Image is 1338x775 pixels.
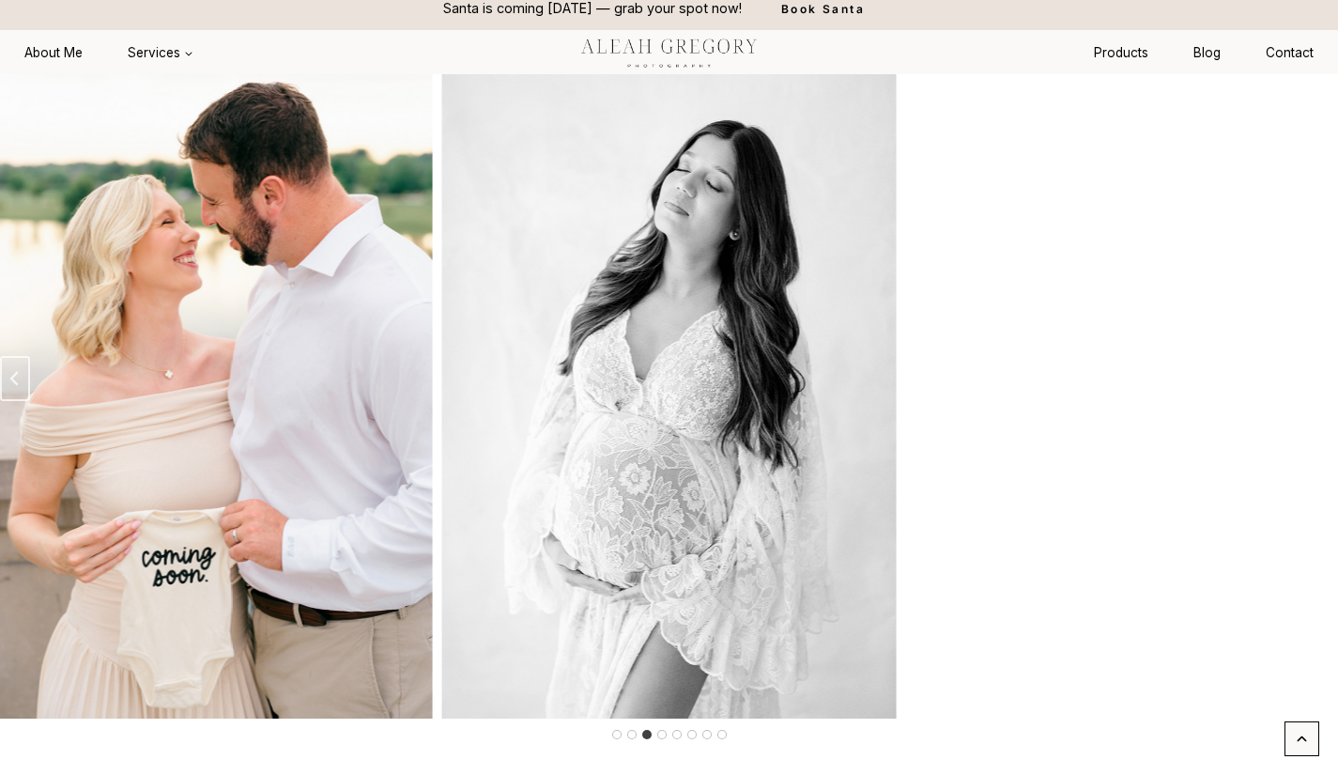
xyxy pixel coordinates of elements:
a: Blog [1171,36,1243,70]
button: Go to slide 1 [612,730,622,739]
button: Go to slide 2 [627,730,637,739]
button: Go to slide 5 [672,730,682,739]
button: Child menu of Services [105,36,216,70]
img: aleah gregory logo [556,31,783,73]
a: About Me [2,36,105,70]
button: Go to slide 6 [687,730,697,739]
nav: Secondary Navigation [1071,36,1336,70]
a: Products [1071,36,1171,70]
button: Go to slide 8 [717,730,727,739]
button: Go to slide 7 [702,730,712,739]
nav: Primary Navigation [2,36,216,70]
button: Next slide [1308,356,1338,401]
div: 3 of 8 [442,38,896,719]
button: Go to slide 3 [642,730,652,739]
a: Scroll to top [1284,721,1319,756]
button: Go to slide 4 [657,730,667,739]
img: Pregnant woman holding belly in lace dress with eyes closed. [442,38,896,719]
a: Contact [1243,36,1336,70]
